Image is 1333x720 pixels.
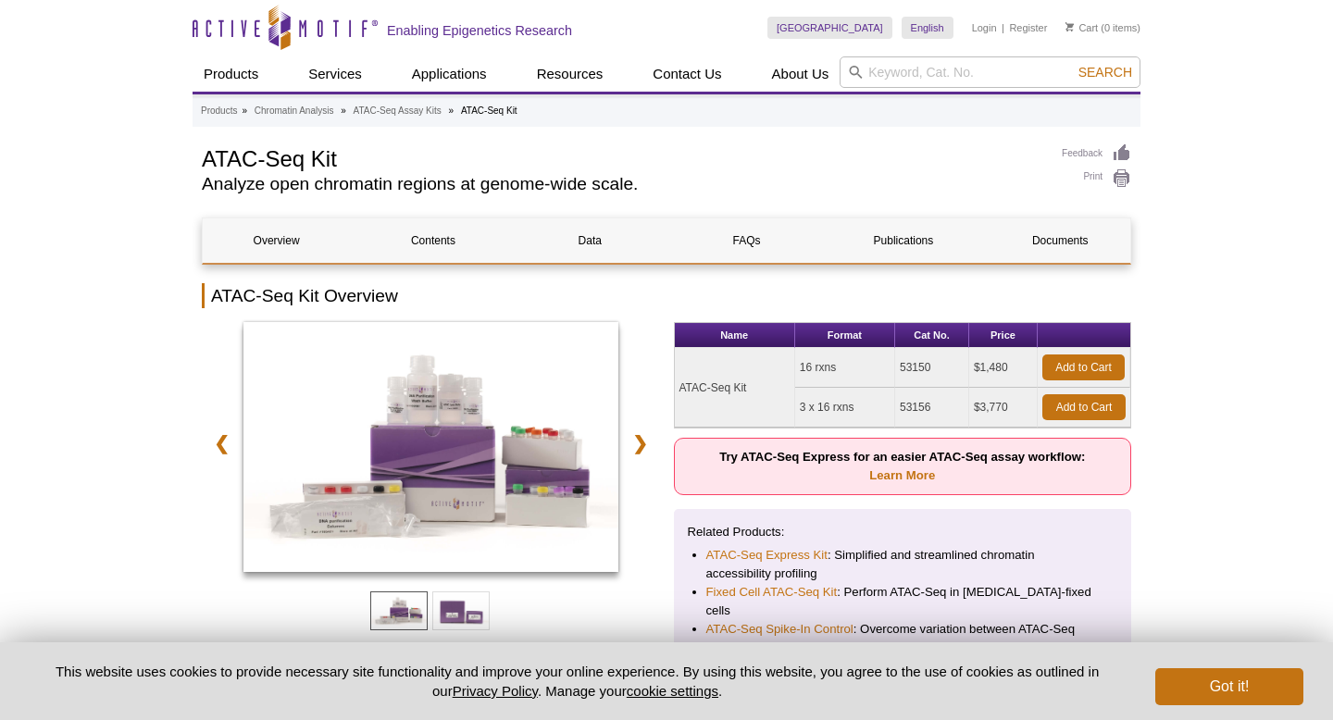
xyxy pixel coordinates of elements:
[987,218,1134,263] a: Documents
[453,683,538,699] a: Privacy Policy
[627,683,718,699] button: cookie settings
[201,103,237,119] a: Products
[902,17,953,39] a: English
[193,56,269,92] a: Products
[30,662,1125,701] p: This website uses cookies to provide necessary site functionality and improve your online experie...
[1062,143,1131,164] a: Feedback
[969,388,1038,428] td: $3,770
[795,348,895,388] td: 16 rxns
[243,322,618,577] a: ATAC-Seq Kit
[242,106,247,116] li: »
[620,422,660,465] a: ❯
[243,322,618,572] img: ATAC-Seq Kit
[706,546,1100,583] li: : Simplified and streamlined chromatin accessibility profiling
[969,348,1038,388] td: $1,480
[202,283,1131,308] h2: ATAC-Seq Kit Overview
[642,56,732,92] a: Contact Us
[1009,21,1047,34] a: Register
[517,218,664,263] a: Data
[354,103,442,119] a: ATAC-Seq Assay Kits
[706,583,1100,620] li: : Perform ATAC-Seq in [MEDICAL_DATA]-fixed cells
[1155,668,1303,705] button: Got it!
[1078,65,1132,80] span: Search
[675,348,795,428] td: ATAC-Seq Kit
[461,106,517,116] li: ATAC-Seq Kit
[1065,22,1074,31] img: Your Cart
[719,450,1085,482] strong: Try ATAC-Seq Express for an easier ATAC-Seq assay workflow:
[359,218,506,263] a: Contents
[297,56,373,92] a: Services
[1065,17,1140,39] li: (0 items)
[526,56,615,92] a: Resources
[1065,21,1098,34] a: Cart
[795,388,895,428] td: 3 x 16 rxns
[761,56,841,92] a: About Us
[202,176,1043,192] h2: Analyze open chromatin regions at genome-wide scale.
[341,106,346,116] li: »
[895,348,969,388] td: 53150
[969,323,1038,348] th: Price
[1062,168,1131,189] a: Print
[688,523,1118,541] p: Related Products:
[706,546,828,565] a: ATAC-Seq Express Kit
[401,56,498,92] a: Applications
[449,106,455,116] li: »
[895,323,969,348] th: Cat No.
[673,218,820,263] a: FAQs
[255,103,334,119] a: Chromatin Analysis
[767,17,892,39] a: [GEOGRAPHIC_DATA]
[869,468,935,482] a: Learn More
[895,388,969,428] td: 53156
[1042,394,1126,420] a: Add to Cart
[675,323,795,348] th: Name
[202,422,242,465] a: ❮
[1002,17,1004,39] li: |
[840,56,1140,88] input: Keyword, Cat. No.
[972,21,997,34] a: Login
[706,583,838,602] a: Fixed Cell ATAC-Seq Kit
[203,218,350,263] a: Overview
[1042,354,1125,380] a: Add to Cart
[706,620,1100,657] li: : Overcome variation between ATAC-Seq datasets
[706,620,853,639] a: ATAC-Seq Spike-In Control
[795,323,895,348] th: Format
[1073,64,1138,81] button: Search
[829,218,977,263] a: Publications
[387,22,572,39] h2: Enabling Epigenetics Research
[202,143,1043,171] h1: ATAC-Seq Kit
